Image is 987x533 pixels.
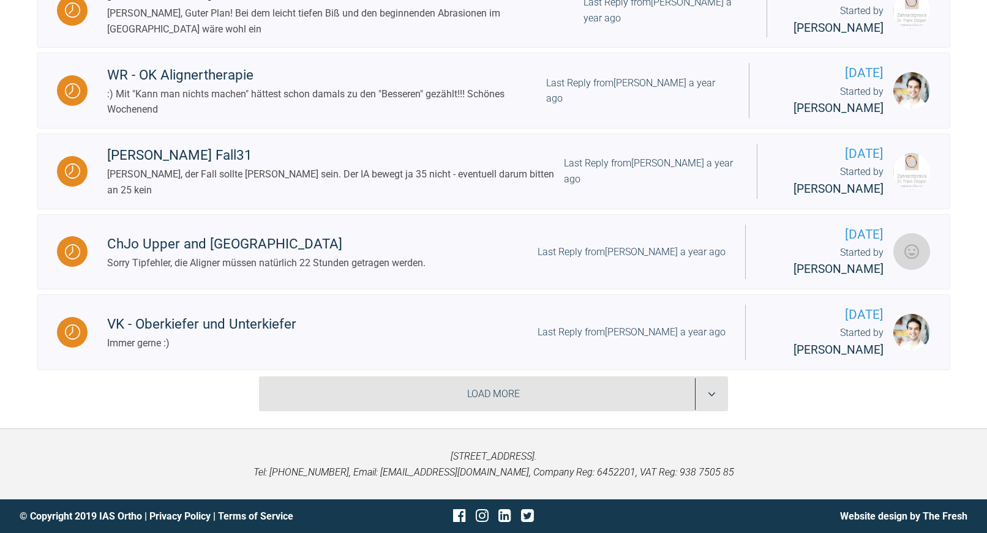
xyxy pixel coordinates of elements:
div: Immer gerne :) [107,335,296,351]
img: Dr. Burak Tekin [893,314,930,351]
div: Last Reply from [PERSON_NAME] a year ago [546,75,729,106]
a: Privacy Policy [149,510,211,522]
span: [DATE] [765,305,884,325]
span: [PERSON_NAME] [794,343,884,357]
a: Terms of Service [218,510,293,522]
div: Load More [259,376,728,412]
div: Last Reply from [PERSON_NAME] a year ago [538,244,726,260]
span: [DATE] [765,225,884,245]
a: Waiting[PERSON_NAME] Fall31[PERSON_NAME], der Fall sollte [PERSON_NAME] sein. Der IA bewegt ja 35... [37,133,950,209]
div: Started by [777,164,884,198]
div: Last Reply from [PERSON_NAME] a year ago [538,324,726,340]
div: © Copyright 2019 IAS Ortho | | [20,509,336,524]
img: Waiting [65,324,80,340]
div: Started by [769,84,884,118]
div: [PERSON_NAME], der Fall sollte [PERSON_NAME] sein. Der IA bewegt ja 35 nicht - eventuell darum bi... [107,166,564,198]
div: Last Reply from [PERSON_NAME] a year ago [564,155,738,187]
img: Waiting [65,2,80,18]
div: Started by [765,245,884,279]
a: Website design by The Fresh [840,510,967,522]
div: WR - OK Alignertherapie [107,64,546,86]
div: [PERSON_NAME], Guter Plan! Bei dem leicht tiefen Biß und den beginnenden Abrasionen im [GEOGRAPHI... [107,6,584,37]
img: Winnie Munker [893,233,930,270]
div: :) Mit "Kann man nichts machen" hättest schon damals zu den "Besseren" gezählt!!! Schönes Wochenend [107,86,546,117]
a: WaitingWR - OK Alignertherapie:) Mit "Kann man nichts machen" hättest schon damals zu den "Besser... [37,53,950,129]
div: ChJo Upper and [GEOGRAPHIC_DATA] [107,233,426,255]
a: WaitingChJo Upper and [GEOGRAPHIC_DATA]Sorry Tipfehler, die Aligner müssen natürlich 22 Stunden g... [37,214,950,290]
span: [DATE] [769,63,884,83]
img: Waiting [65,83,80,99]
a: WaitingVK - Oberkiefer und UnterkieferImmer gerne :)Last Reply from[PERSON_NAME] a year ago[DATE]... [37,294,950,370]
div: Started by [787,3,884,37]
span: [PERSON_NAME] [794,262,884,276]
div: VK - Oberkiefer und Unterkiefer [107,313,296,335]
div: Sorry Tipfehler, die Aligner müssen natürlich 22 Stunden getragen werden. [107,255,426,271]
img: Waiting [65,163,80,179]
img: Dr. Burak Tekin [893,72,930,109]
div: [PERSON_NAME] Fall31 [107,144,564,166]
span: [DATE] [777,144,884,164]
span: [PERSON_NAME] [794,182,884,196]
p: [STREET_ADDRESS]. Tel: [PHONE_NUMBER], Email: [EMAIL_ADDRESS][DOMAIN_NAME], Company Reg: 6452201,... [20,449,967,480]
div: Started by [765,325,884,359]
img: Waiting [65,244,80,259]
span: [PERSON_NAME] [794,101,884,115]
img: Frank Dopper [893,153,930,190]
span: [PERSON_NAME] [794,21,884,35]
